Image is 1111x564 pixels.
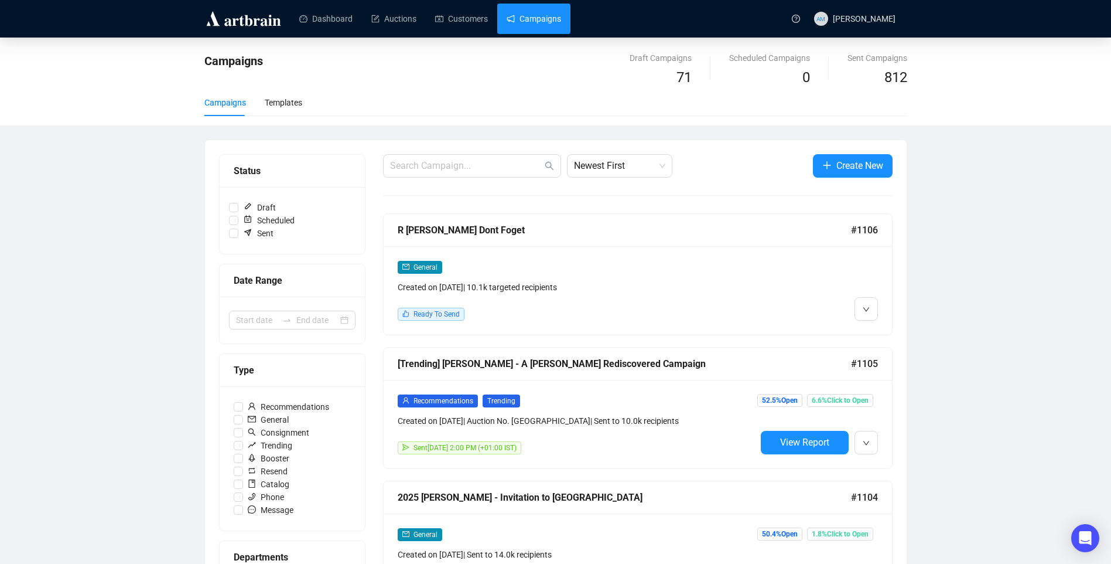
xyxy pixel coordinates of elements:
[757,394,802,407] span: 52.5% Open
[851,356,878,371] span: #1105
[204,96,246,109] div: Campaigns
[248,415,256,423] span: mail
[863,306,870,313] span: down
[238,214,299,227] span: Scheduled
[757,528,802,541] span: 50.4% Open
[243,452,294,465] span: Booster
[296,314,338,327] input: End date
[243,413,293,426] span: General
[761,431,849,454] button: View Report
[248,492,256,501] span: phone
[863,440,870,447] span: down
[243,478,294,491] span: Catalog
[204,9,283,28] img: logo
[248,428,256,436] span: search
[574,155,665,177] span: Newest First
[402,263,409,270] span: mail
[413,263,437,271] span: General
[630,52,692,64] div: Draft Campaigns
[204,54,263,68] span: Campaigns
[1071,524,1099,552] div: Open Intercom Messenger
[833,14,895,23] span: [PERSON_NAME]
[851,490,878,505] span: #1104
[802,69,810,86] span: 0
[413,310,460,318] span: Ready To Send
[435,4,488,34] a: Customers
[729,52,810,64] div: Scheduled Campaigns
[243,439,297,452] span: Trending
[413,531,437,539] span: General
[851,223,878,237] span: #1106
[243,465,292,478] span: Resend
[234,273,351,288] div: Date Range
[398,490,851,505] div: 2025 [PERSON_NAME] - Invitation to [GEOGRAPHIC_DATA]
[248,441,256,449] span: rise
[792,15,800,23] span: question-circle
[282,315,292,325] span: to
[398,356,851,371] div: [Trending] [PERSON_NAME] - A [PERSON_NAME] Rediscovered Campaign
[807,528,873,541] span: 1.8% Click to Open
[248,454,256,462] span: rocket
[243,491,289,504] span: Phone
[807,394,873,407] span: 6.6% Click to Open
[299,4,353,34] a: Dashboard
[507,4,561,34] a: Campaigns
[248,402,256,410] span: user
[813,154,893,178] button: Create New
[398,414,756,427] div: Created on [DATE] | Auction No. [GEOGRAPHIC_DATA] | Sent to 10.0k recipients
[282,315,292,325] span: swap-right
[398,223,851,237] div: R [PERSON_NAME] Dont Foget
[383,213,893,335] a: R [PERSON_NAME] Dont Foget#1106mailGeneralCreated on [DATE]| 10.1k targeted recipientslikeReady T...
[402,531,409,538] span: mail
[822,161,832,170] span: plus
[847,52,907,64] div: Sent Campaigns
[402,397,409,404] span: user
[248,505,256,514] span: message
[248,480,256,488] span: book
[238,227,278,240] span: Sent
[816,13,825,23] span: AM
[402,444,409,451] span: send
[676,69,692,86] span: 71
[371,4,416,34] a: Auctions
[413,444,517,452] span: Sent [DATE] 2:00 PM (+01:00 IST)
[398,548,756,561] div: Created on [DATE] | Sent to 14.0k recipients
[780,437,829,448] span: View Report
[413,397,473,405] span: Recommendations
[236,314,278,327] input: Start date
[836,158,883,173] span: Create New
[884,69,907,86] span: 812
[248,467,256,475] span: retweet
[243,400,334,413] span: Recommendations
[238,201,281,214] span: Draft
[243,426,314,439] span: Consignment
[234,164,351,178] div: Status
[243,504,298,517] span: Message
[398,281,756,294] div: Created on [DATE] | 10.1k targeted recipients
[390,159,542,173] input: Search Campaign...
[265,96,302,109] div: Templates
[402,310,409,317] span: like
[234,363,351,378] div: Type
[545,161,554,171] span: search
[383,347,893,469] a: [Trending] [PERSON_NAME] - A [PERSON_NAME] Rediscovered Campaign#1105userRecommendationsTrendingC...
[483,395,520,407] span: Trending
